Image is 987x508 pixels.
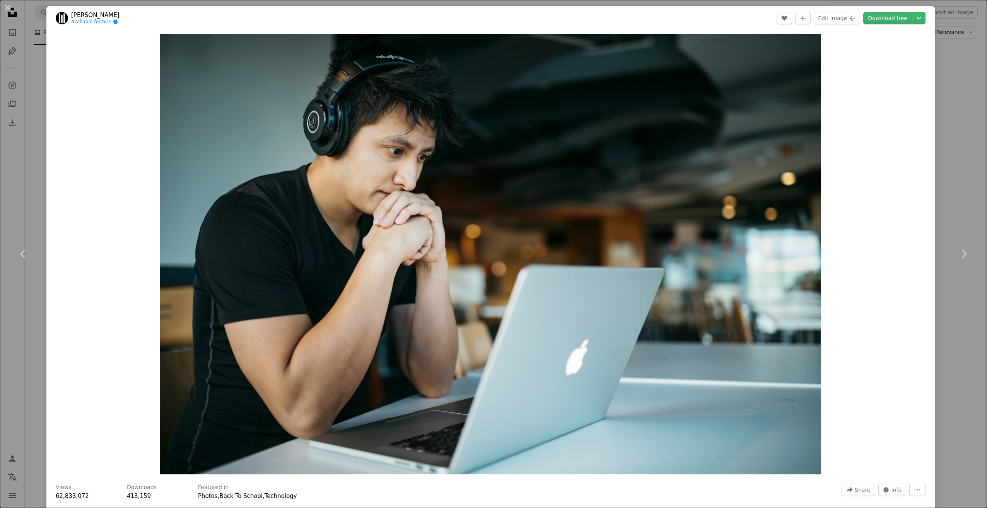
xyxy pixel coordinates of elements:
[218,493,220,499] span: ,
[219,493,263,499] a: Back To School
[842,484,875,496] button: Share this image
[198,484,229,491] h3: Featured in
[891,484,902,496] span: Info
[912,12,926,24] button: Choose download size
[855,484,870,496] span: Share
[71,19,120,25] a: Available for hire
[909,484,926,496] button: More Actions
[878,484,907,496] button: Stats about this image
[265,493,297,499] a: Technology
[160,34,821,474] img: man wearing headphones while sitting on chair in front of MacBook
[814,12,860,24] button: Edit image
[56,484,72,491] h3: Views
[263,493,265,499] span: ,
[198,493,218,499] a: Photos
[127,484,157,491] h3: Downloads
[56,12,68,24] img: Go to Wes Hicks's profile
[941,217,987,291] a: Next
[795,12,811,24] button: Add to Collection
[777,12,792,24] button: Like
[863,12,912,24] a: Download free
[56,493,89,499] span: 62,833,072
[127,493,151,499] span: 413,159
[71,11,120,19] a: [PERSON_NAME]
[160,34,821,474] button: Zoom in on this image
